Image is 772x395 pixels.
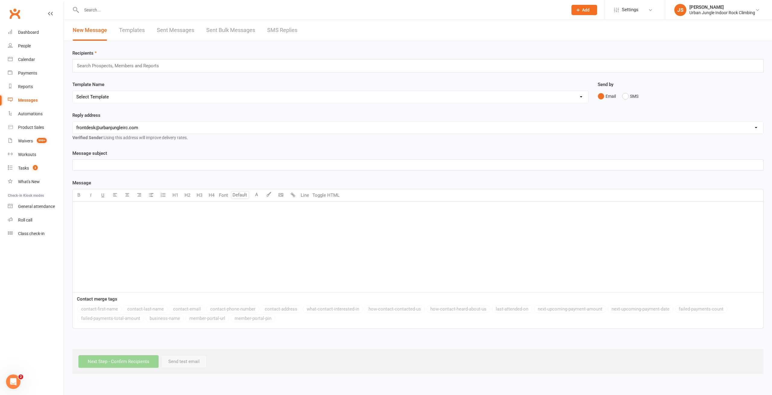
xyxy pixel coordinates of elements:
[157,20,194,41] a: Sent Messages
[33,165,38,170] span: 3
[8,148,64,161] a: Workouts
[299,189,311,201] button: Line
[622,91,638,102] button: SMS
[8,39,64,53] a: People
[8,175,64,189] a: What's New
[18,218,32,222] div: Roll call
[18,166,29,170] div: Tasks
[8,134,64,148] a: Waivers 999+
[8,121,64,134] a: Product Sales
[18,30,39,35] div: Dashboard
[8,66,64,80] a: Payments
[7,6,22,21] a: Clubworx
[267,20,297,41] a: SMS Replies
[311,189,341,201] button: Toggle HTML
[76,62,165,70] input: Search Prospects, Members and Reports
[689,5,755,10] div: [PERSON_NAME]
[8,26,64,39] a: Dashboard
[205,189,217,201] button: H4
[72,135,188,140] span: Using this address will improve delivery rates.
[206,20,255,41] a: Sent Bulk Messages
[77,295,117,303] label: Contact merge tags
[72,112,100,119] label: Reply address
[18,231,45,236] div: Class check-in
[72,179,91,186] label: Message
[18,71,37,75] div: Payments
[8,227,64,241] a: Class kiosk mode
[674,4,686,16] div: JS
[37,138,47,143] span: 999+
[18,139,33,143] div: Waivers
[18,84,33,89] div: Reports
[251,189,263,201] button: A
[571,5,597,15] button: Add
[119,20,145,41] a: Templates
[598,91,616,102] button: Email
[231,191,249,199] input: Default
[8,213,64,227] a: Roll call
[8,80,64,94] a: Reports
[622,3,638,17] span: Settings
[181,189,193,201] button: H2
[18,152,36,157] div: Workouts
[97,189,109,201] button: U
[18,125,44,130] div: Product Sales
[8,161,64,175] a: Tasks 3
[18,43,31,48] div: People
[18,204,55,209] div: General attendance
[689,10,755,15] div: Urban Jungle Indoor Rock Climbing
[598,81,613,88] label: Send by
[80,6,564,14] input: Search...
[8,94,64,107] a: Messages
[72,81,104,88] label: Template Name
[72,135,104,140] strong: Verified Sender:
[18,57,35,62] div: Calendar
[101,193,104,198] span: U
[73,20,107,41] a: New Message
[8,200,64,213] a: General attendance kiosk mode
[72,49,97,57] label: Recipients
[8,107,64,121] a: Automations
[18,179,40,184] div: What's New
[8,53,64,66] a: Calendar
[72,150,107,157] label: Message subject
[6,374,21,389] iframe: Intercom live chat
[18,111,43,116] div: Automations
[169,189,181,201] button: H1
[18,374,23,379] span: 2
[193,189,205,201] button: H3
[217,189,229,201] button: Font
[18,98,38,103] div: Messages
[582,8,590,12] span: Add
